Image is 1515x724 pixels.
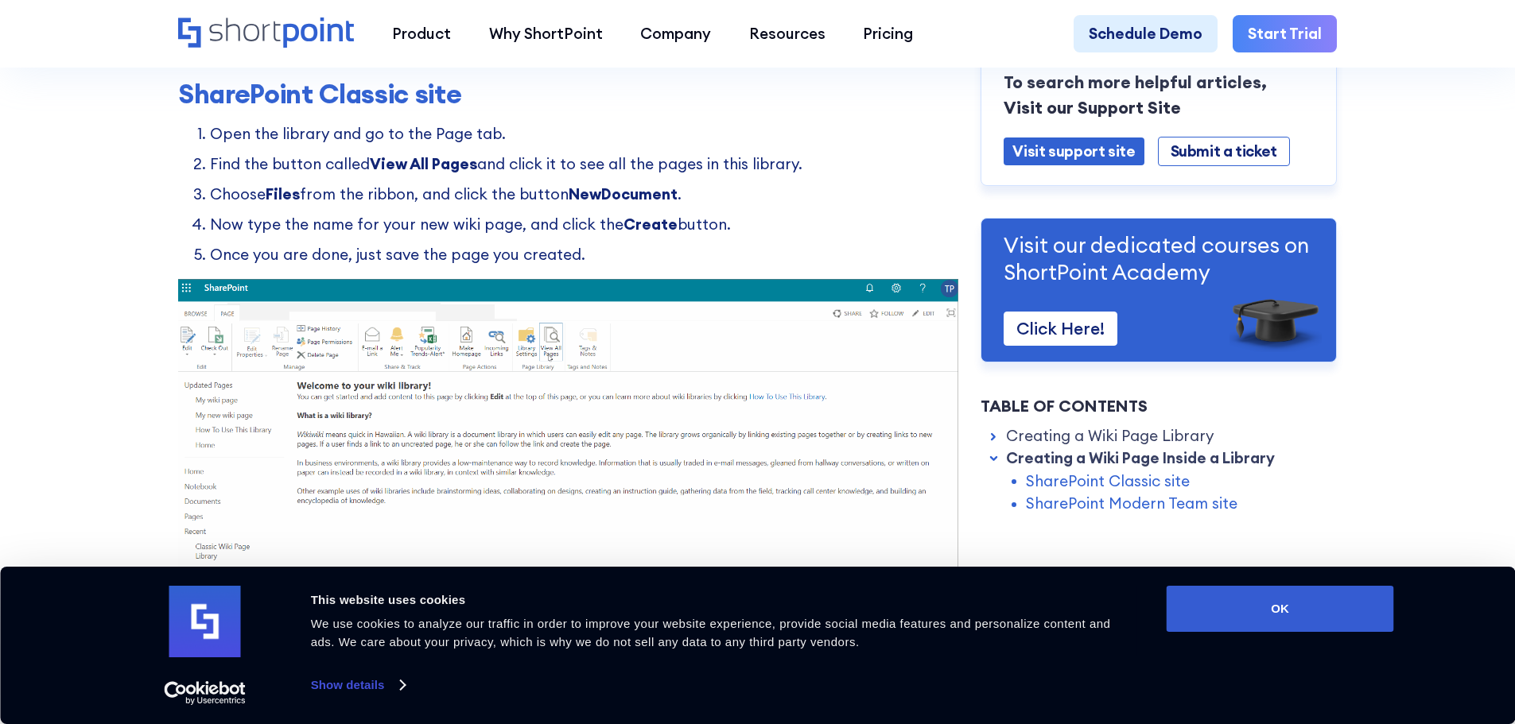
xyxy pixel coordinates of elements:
[1026,492,1237,515] a: SharePoint Modern Team site
[311,590,1131,610] div: This website uses cookies
[1074,15,1218,53] a: Schedule Demo
[210,213,958,236] li: Now type the name for your new wiki page, and click the button.
[863,22,913,45] div: Pricing
[730,15,845,53] a: Resources
[370,154,477,173] strong: View All Pages
[621,15,730,53] a: Company
[169,586,241,657] img: logo
[1006,447,1275,470] a: Creating a Wiki Page Inside a Library
[311,617,1111,649] span: We use cookies to analyze our traffic in order to improve your website experience, provide social...
[392,22,451,45] div: Product
[1004,69,1314,120] p: To search more helpful articles, Visit our Support Site
[569,184,678,203] strong: NewDocument
[178,17,354,50] a: Home
[373,15,470,53] a: Product
[640,22,711,45] div: Company
[623,215,678,234] strong: Create
[1006,424,1214,447] a: Creating a Wiki Page Library
[1004,230,1314,285] p: Visit our dedicated courses on ShortPoint Academy
[981,394,1337,418] div: Table of Contents
[489,22,603,45] div: Why ShortPoint
[845,15,933,53] a: Pricing
[178,78,958,110] h3: SharePoint Classic site
[1158,136,1290,165] a: Submit a ticket
[749,22,825,45] div: Resources
[210,183,958,206] li: Choose from the ribbon, and click the button .
[1004,311,1117,345] a: Click Here!
[210,122,958,145] li: Open the library and go to the Page tab.
[266,184,300,203] strong: Files
[1233,15,1337,53] a: Start Trial
[210,243,958,266] li: Once you are done, just save the page you created.
[135,681,274,705] a: Usercentrics Cookiebot - opens in a new window
[210,153,958,176] li: Find the button called and click it to see all the pages in this library.
[1026,469,1190,492] a: SharePoint Classic site
[1004,137,1144,165] a: Visit support site
[311,673,405,697] a: Show details
[470,15,622,53] a: Why ShortPoint
[1167,586,1394,632] button: OK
